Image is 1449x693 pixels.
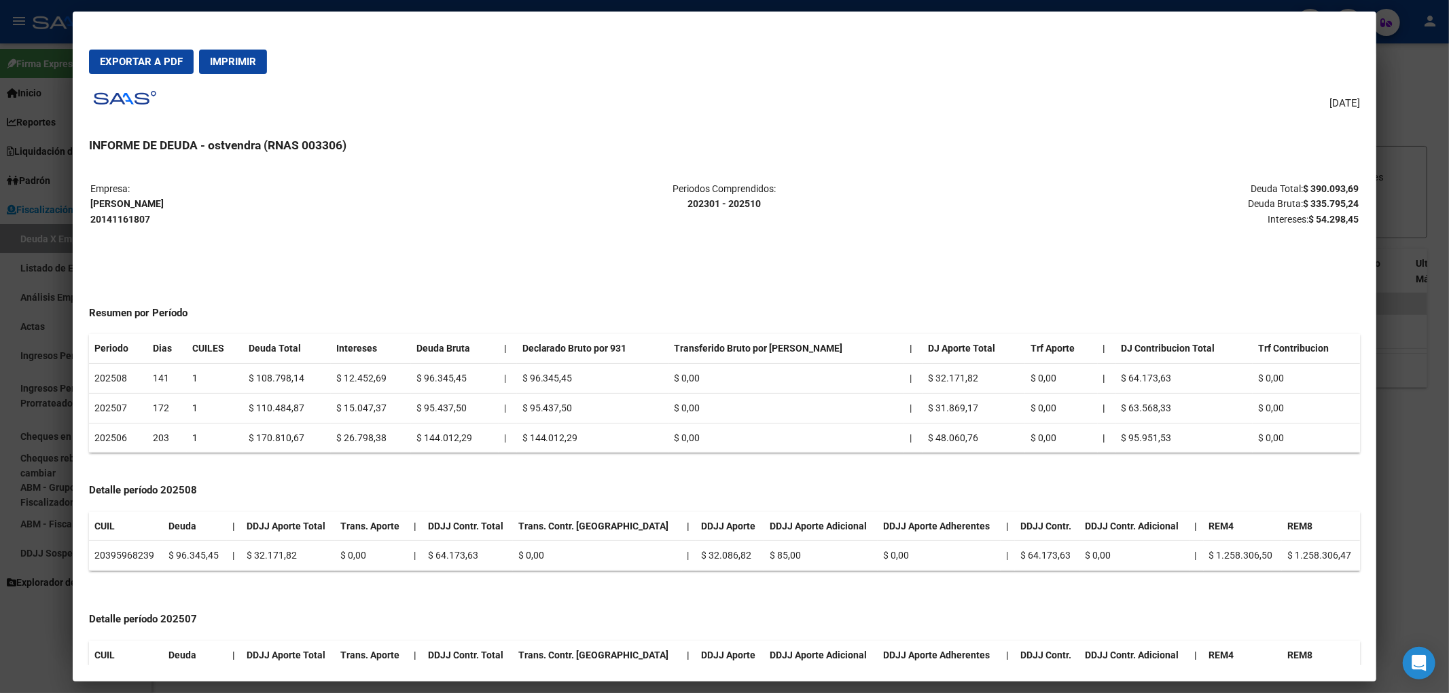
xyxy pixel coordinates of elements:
td: $ 12.452,69 [331,364,411,394]
td: $ 0,00 [878,541,1001,571]
th: Deuda [163,641,227,670]
th: DDJJ Aporte Adherentes [878,641,1001,670]
p: Deuda Total: Deuda Bruta: Intereses: [937,181,1359,227]
td: $ 144.012,29 [517,423,669,453]
th: Deuda Total [243,334,331,363]
span: [DATE] [1329,96,1360,111]
th: DDJJ Contr. Total [423,512,513,541]
th: Transferido Bruto por [PERSON_NAME] [668,334,904,363]
th: | [499,334,516,363]
th: Trf Contribucion [1253,334,1360,363]
th: | [682,641,696,670]
td: 203 [147,423,187,453]
td: $ 0,00 [1253,423,1360,453]
th: Dias [147,334,187,363]
td: $ 0,00 [335,541,408,571]
button: Imprimir [199,50,267,74]
td: 1 [187,364,243,394]
td: 202507 [89,393,148,423]
td: $ 85,00 [764,541,878,571]
th: DDJJ Contr. Total [423,641,513,670]
td: $ 0,00 [1025,393,1098,423]
td: $ 96.345,45 [411,364,499,394]
td: | [904,393,922,423]
td: | [227,541,241,571]
th: | [408,641,423,670]
td: $ 26.798,38 [331,423,411,453]
th: Deuda [163,512,227,541]
th: REM8 [1282,641,1360,670]
th: DDJJ Contr. [1015,641,1079,670]
td: $ 1.258.306,50 [1204,541,1282,571]
td: | [904,364,922,394]
td: $ 0,00 [1253,364,1360,394]
td: 202508 [89,364,148,394]
td: $ 110.484,87 [243,393,331,423]
th: Trans. Aporte [335,641,408,670]
strong: 202301 - 202510 [687,198,761,209]
td: $ 96.345,45 [163,541,227,571]
td: $ 32.171,82 [241,541,335,571]
th: | [1189,512,1204,541]
td: | [499,393,516,423]
td: $ 32.171,82 [923,364,1025,394]
th: | [408,512,423,541]
td: $ 0,00 [1025,364,1098,394]
span: Exportar a PDF [100,56,183,68]
th: DJ Contribucion Total [1115,334,1253,363]
td: 1 [187,423,243,453]
div: Open Intercom Messenger [1403,647,1435,679]
td: $ 0,00 [513,541,681,571]
th: Trans. Contr. [GEOGRAPHIC_DATA] [513,512,681,541]
th: | [682,512,696,541]
td: $ 31.869,17 [923,393,1025,423]
strong: $ 335.795,24 [1303,198,1359,209]
th: | [1098,364,1115,394]
td: 20395968239 [89,541,163,571]
th: DJ Aporte Total [923,334,1025,363]
th: CUILES [187,334,243,363]
th: CUIL [89,641,163,670]
td: | [1189,541,1204,571]
td: $ 64.173,63 [423,541,513,571]
strong: $ 390.093,69 [1303,183,1359,194]
td: $ 0,00 [668,364,904,394]
td: $ 108.798,14 [243,364,331,394]
td: $ 1.258.306,47 [1282,541,1360,571]
span: Imprimir [210,56,256,68]
th: Deuda Bruta [411,334,499,363]
th: REM4 [1204,512,1282,541]
td: | [1001,541,1015,571]
th: DDJJ Aporte Adicional [764,641,878,670]
td: $ 95.437,50 [517,393,669,423]
td: | [499,364,516,394]
th: | [1001,641,1015,670]
td: $ 0,00 [668,423,904,453]
th: DDJJ Contr. Adicional [1079,641,1189,670]
td: $ 0,00 [1079,541,1189,571]
th: DDJJ Aporte Total [241,641,335,670]
th: DDJJ Aporte Total [241,512,335,541]
td: $ 96.345,45 [517,364,669,394]
h4: Detalle período 202508 [89,483,1361,498]
td: 202506 [89,423,148,453]
th: CUIL [89,512,163,541]
th: | [1189,641,1204,670]
th: DDJJ Contr. Adicional [1079,512,1189,541]
p: Periodos Comprendidos: [514,181,935,212]
th: DDJJ Aporte Adherentes [878,512,1001,541]
th: | [904,334,922,363]
th: | [1098,423,1115,453]
td: | [408,541,423,571]
strong: [PERSON_NAME] 20141161807 [90,198,164,225]
td: | [682,541,696,571]
td: $ 95.437,50 [411,393,499,423]
th: REM8 [1282,512,1360,541]
td: $ 32.086,82 [696,541,765,571]
td: 141 [147,364,187,394]
th: DDJJ Aporte [696,512,765,541]
th: DDJJ Aporte [696,641,765,670]
th: DDJJ Aporte Adicional [764,512,878,541]
td: $ 64.173,63 [1115,364,1253,394]
th: | [227,641,241,670]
